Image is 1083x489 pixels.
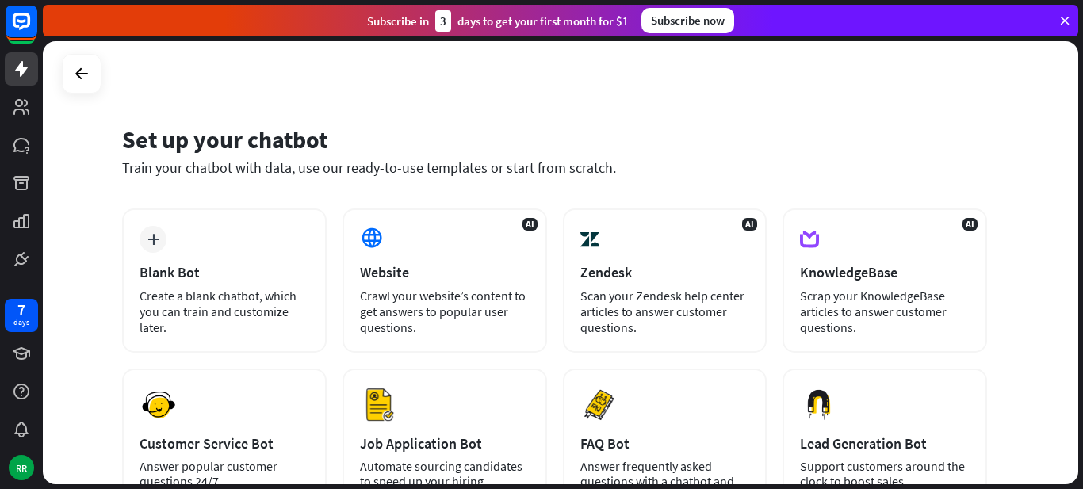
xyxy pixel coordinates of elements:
div: Set up your chatbot [122,124,987,155]
div: Support customers around the clock to boost sales. [800,459,970,489]
div: Train your chatbot with data, use our ready-to-use templates or start from scratch. [122,159,987,177]
div: Scan your Zendesk help center articles to answer customer questions. [580,288,750,335]
div: Blank Bot [140,263,309,281]
div: Scrap your KnowledgeBase articles to answer customer questions. [800,288,970,335]
div: Subscribe now [641,8,734,33]
div: Zendesk [580,263,750,281]
div: Answer frequently asked questions with a chatbot and save your time. [580,459,750,489]
a: 7 days [5,299,38,332]
div: 7 [17,303,25,317]
div: Automate sourcing candidates to speed up your hiring process. [360,459,530,489]
div: Website [360,263,530,281]
span: AI [522,218,538,231]
div: Lead Generation Bot [800,434,970,453]
span: AI [962,218,978,231]
div: Answer popular customer questions 24/7. [140,459,309,489]
div: Crawl your website’s content to get answers to popular user questions. [360,288,530,335]
div: Customer Service Bot [140,434,309,453]
i: plus [147,234,159,245]
div: Subscribe in days to get your first month for $1 [367,10,629,32]
div: Job Application Bot [360,434,530,453]
div: days [13,317,29,328]
div: RR [9,455,34,480]
div: FAQ Bot [580,434,750,453]
div: KnowledgeBase [800,263,970,281]
div: Create a blank chatbot, which you can train and customize later. [140,288,309,335]
div: 3 [435,10,451,32]
span: AI [742,218,757,231]
button: Open LiveChat chat widget [13,6,60,54]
